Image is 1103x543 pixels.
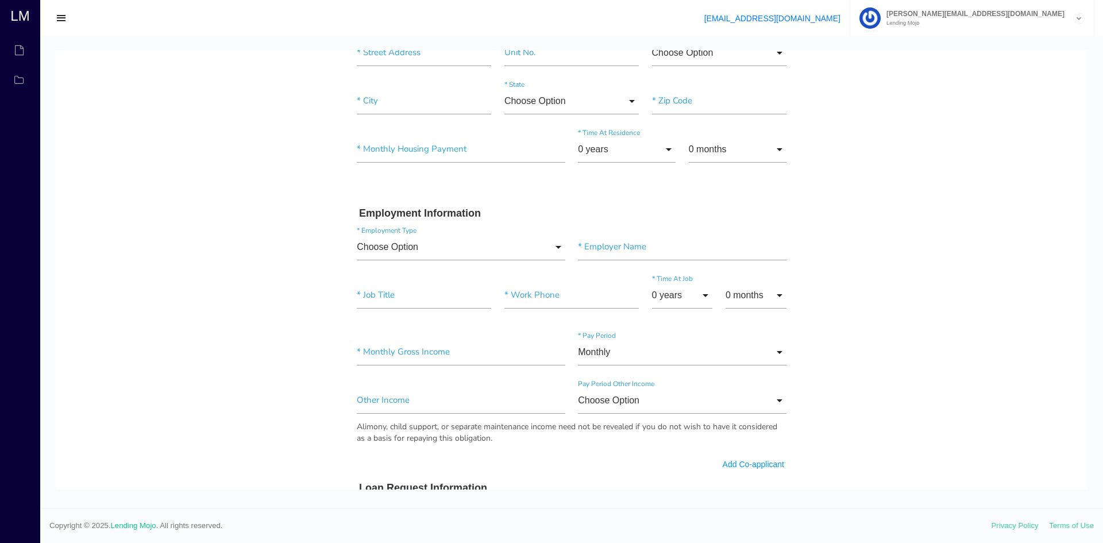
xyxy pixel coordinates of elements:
span: [PERSON_NAME][EMAIL_ADDRESS][DOMAIN_NAME] [881,10,1065,17]
a: [EMAIL_ADDRESS][DOMAIN_NAME] [704,14,840,23]
a: Privacy Policy [992,521,1039,530]
img: Profile image [859,7,881,29]
a: Lending Mojo [111,521,156,530]
a: Add Co-applicant [667,409,728,420]
div: Alimony, child support, or separate maintenance income need not be revealed if you do not wish to... [301,371,731,394]
small: Lending Mojo [881,20,1065,26]
a: Terms of Use [1049,521,1094,530]
h3: Employment Information [303,157,728,170]
span: Copyright © 2025. . All rights reserved. [49,520,992,532]
h3: Loan Request Information [303,432,728,445]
